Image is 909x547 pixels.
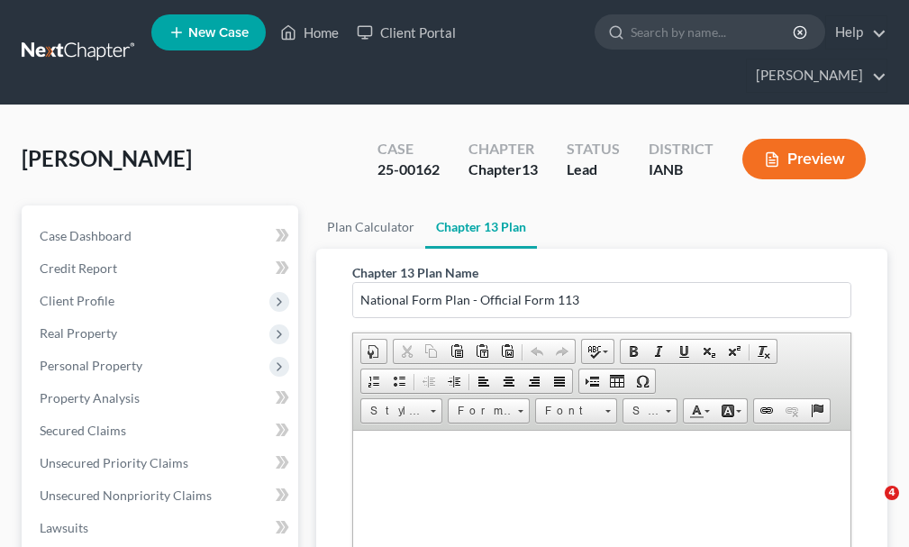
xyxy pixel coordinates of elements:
[747,59,886,92] a: [PERSON_NAME]
[742,139,866,179] button: Preview
[579,369,604,393] a: Insert Page Break for Printing
[361,399,424,423] span: Styles
[582,340,614,363] a: Spell Checker
[40,455,188,470] span: Unsecured Priority Claims
[604,369,630,393] a: Table
[25,512,298,544] a: Lawsuits
[25,447,298,479] a: Unsecured Priority Claims
[449,399,512,423] span: Format
[550,340,575,363] a: Redo
[696,340,722,363] a: Subscript
[348,16,465,49] a: Client Portal
[469,340,495,363] a: Paste as plain text
[40,520,88,535] span: Lawsuits
[547,369,572,393] a: Justify
[386,369,412,393] a: Insert/Remove Bulleted List
[40,423,126,438] span: Secured Claims
[25,415,298,447] a: Secured Claims
[40,293,114,308] span: Client Profile
[649,160,714,180] div: IANB
[188,26,249,40] span: New Case
[394,340,419,363] a: Cut
[623,399,659,423] span: Size
[419,340,444,363] a: Copy
[567,160,620,180] div: Lead
[25,252,298,285] a: Credit Report
[444,340,469,363] a: Paste
[25,220,298,252] a: Case Dashboard
[631,15,795,49] input: Search by name...
[646,340,671,363] a: Italic
[361,340,386,363] a: Document Properties
[848,486,891,529] iframe: Intercom live chat
[567,139,620,160] div: Status
[416,369,441,393] a: Decrease Indent
[779,399,804,423] a: Unlink
[25,382,298,415] a: Property Analysis
[377,160,440,180] div: 25-00162
[25,479,298,512] a: Unsecured Nonpriority Claims
[377,139,440,160] div: Case
[441,369,467,393] a: Increase Indent
[40,260,117,276] span: Credit Report
[40,358,142,373] span: Personal Property
[804,399,830,423] a: Anchor
[40,390,140,406] span: Property Analysis
[471,369,496,393] a: Align Left
[353,283,850,317] input: Enter name...
[649,139,714,160] div: District
[630,369,655,393] a: Insert Special Character
[722,340,747,363] a: Superscript
[522,369,547,393] a: Align Right
[751,340,777,363] a: Remove Format
[826,16,886,49] a: Help
[715,399,747,423] a: Background Color
[468,139,538,160] div: Chapter
[495,340,520,363] a: Paste from Word
[352,263,478,282] label: Chapter 13 Plan Name
[271,16,348,49] a: Home
[316,205,425,249] a: Plan Calculator
[496,369,522,393] a: Center
[40,228,132,243] span: Case Dashboard
[524,340,550,363] a: Undo
[448,398,530,424] a: Format
[535,398,617,424] a: Font
[361,369,386,393] a: Insert/Remove Numbered List
[468,160,538,180] div: Chapter
[684,399,715,423] a: Text Color
[754,399,779,423] a: Link
[40,488,212,503] span: Unsecured Nonpriority Claims
[522,160,538,178] span: 13
[40,325,117,341] span: Real Property
[885,486,899,500] span: 4
[425,205,537,249] a: Chapter 13 Plan
[621,340,646,363] a: Bold
[536,399,599,423] span: Font
[671,340,696,363] a: Underline
[22,145,192,171] span: [PERSON_NAME]
[623,398,677,424] a: Size
[360,398,442,424] a: Styles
